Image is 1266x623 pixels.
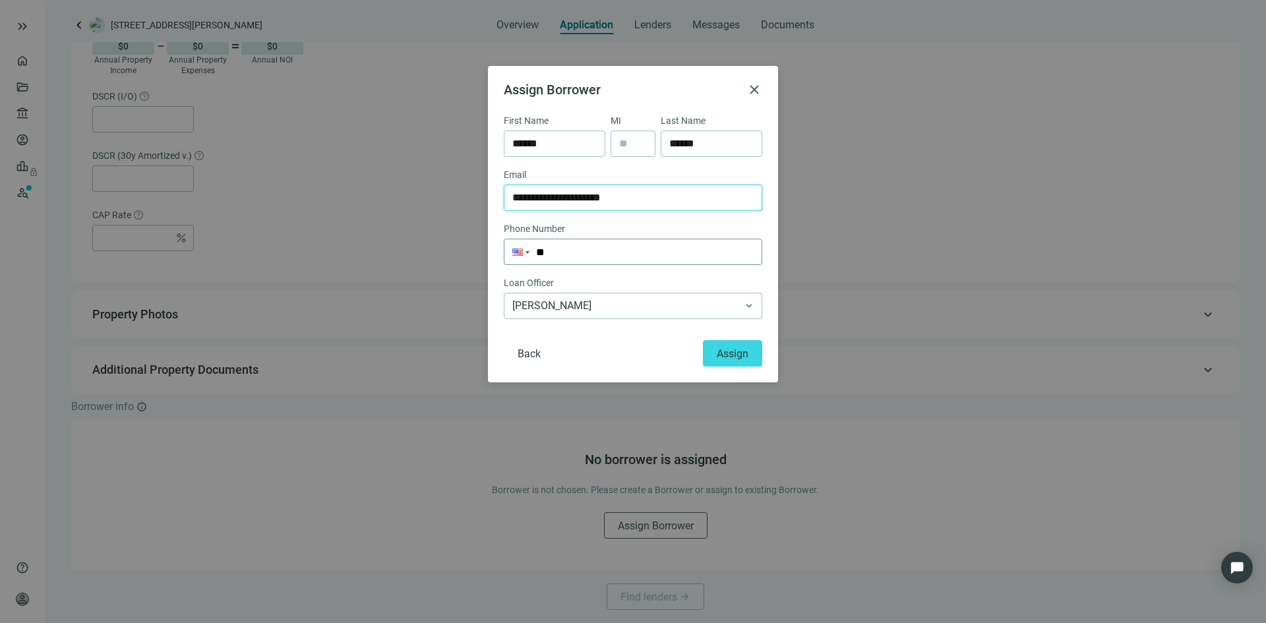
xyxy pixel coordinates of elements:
button: Back [504,340,555,367]
span: Phone Number [504,222,565,236]
span: John Barbato [512,293,754,318]
button: Assign [703,340,762,367]
span: Assign Borrower [504,82,601,98]
span: Back [518,347,541,360]
span: First Name [504,113,549,128]
button: close [746,82,762,98]
span: Last Name [661,113,706,128]
span: Loan Officer [504,276,554,290]
span: Email [504,167,526,182]
span: MI [611,113,621,128]
span: Assign [717,347,748,360]
div: Open Intercom Messenger [1221,552,1253,583]
div: United States: + 1 [504,239,529,264]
